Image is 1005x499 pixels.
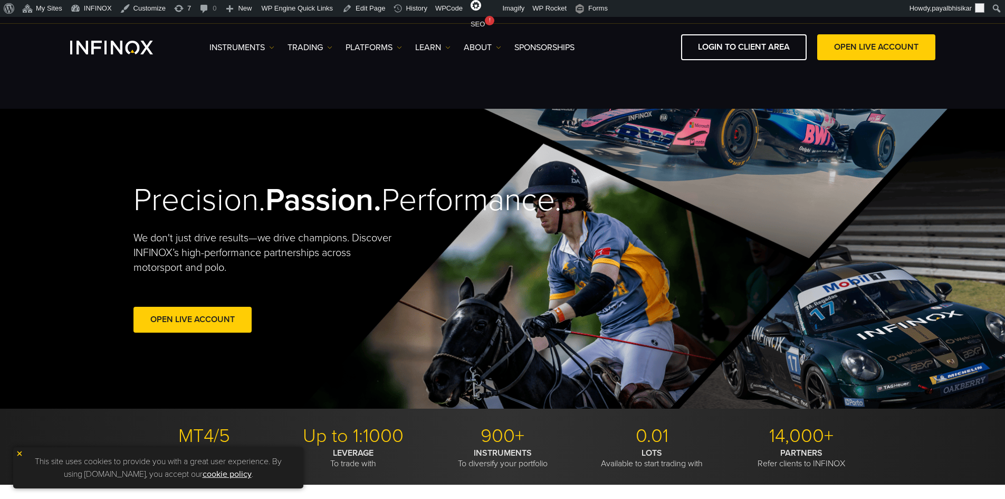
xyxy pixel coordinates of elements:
[346,41,402,54] a: PLATFORMS
[133,231,399,275] p: We don't just drive results—we drive champions. Discover INFINOX’s high-performance partnerships ...
[464,41,501,54] a: ABOUT
[18,453,298,483] p: This site uses cookies to provide you with a great user experience. By using [DOMAIN_NAME], you a...
[203,469,252,479] a: cookie policy
[415,41,451,54] a: Learn
[642,448,662,458] strong: LOTS
[474,448,532,458] strong: INSTRUMENTS
[514,41,575,54] a: SPONSORSHIPS
[817,34,935,60] a: OPEN LIVE ACCOUNT
[16,450,23,457] img: yellow close icon
[70,41,178,54] a: INFINOX Logo
[681,34,807,60] a: LOGIN TO CLIENT AREA
[731,425,872,448] p: 14,000+
[288,41,332,54] a: TRADING
[932,4,972,12] span: payalbhisikar
[133,307,252,333] a: Open Live Account
[432,425,573,448] p: 900+
[133,181,466,220] h2: Precision. Performance.
[283,448,424,469] p: To trade with
[581,448,723,469] p: Available to start trading with
[485,16,494,25] div: !
[581,425,723,448] p: 0.01
[133,425,275,448] p: MT4/5
[731,448,872,469] p: Refer clients to INFINOX
[432,448,573,469] p: To diversify your portfolio
[471,20,485,28] span: SEO
[780,448,822,458] strong: PARTNERS
[209,41,274,54] a: Instruments
[265,181,381,219] strong: Passion.
[333,448,374,458] strong: LEVERAGE
[283,425,424,448] p: Up to 1:1000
